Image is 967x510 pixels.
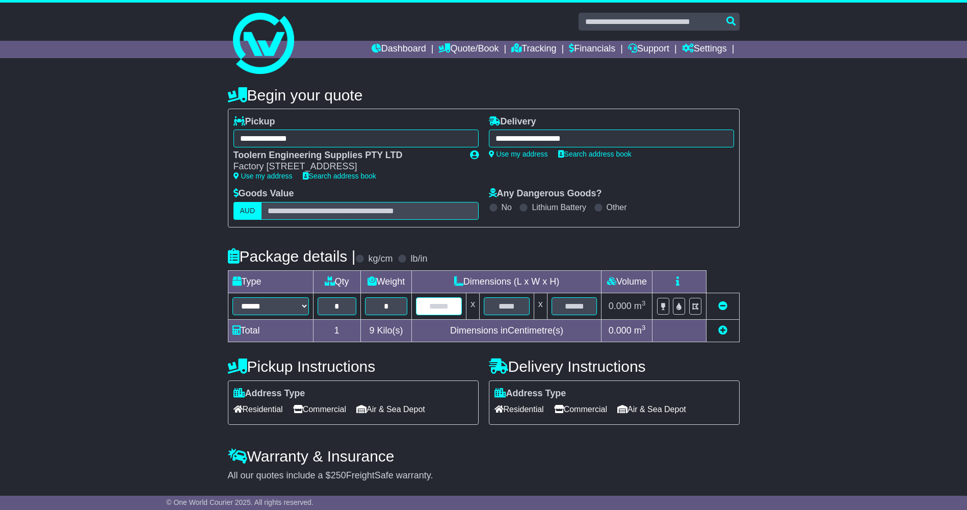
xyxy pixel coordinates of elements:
label: Pickup [233,116,275,127]
td: 1 [313,319,360,342]
a: Dashboard [372,41,426,58]
h4: Package details | [228,248,356,265]
span: m [634,301,646,311]
a: Add new item [718,325,727,336]
td: Kilo(s) [360,319,412,342]
td: Dimensions in Centimetre(s) [412,319,602,342]
td: x [466,293,480,319]
label: Address Type [494,388,566,399]
span: © One World Courier 2025. All rights reserved. [166,498,313,506]
label: Address Type [233,388,305,399]
span: 0.000 [609,301,632,311]
label: AUD [233,202,262,220]
label: lb/in [410,253,427,265]
td: Type [228,270,313,293]
h4: Warranty & Insurance [228,448,740,465]
td: Weight [360,270,412,293]
label: Goods Value [233,188,294,199]
a: Use my address [233,172,293,180]
div: Toolern Engineering Supplies PTY LTD [233,150,460,161]
td: Volume [602,270,652,293]
span: Commercial [293,401,346,417]
a: Quote/Book [438,41,499,58]
td: Dimensions (L x W x H) [412,270,602,293]
td: Total [228,319,313,342]
h4: Delivery Instructions [489,358,740,375]
span: Residential [233,401,283,417]
label: kg/cm [368,253,393,265]
a: Tracking [511,41,556,58]
a: Support [628,41,669,58]
h4: Pickup Instructions [228,358,479,375]
span: m [634,325,646,336]
label: Any Dangerous Goods? [489,188,602,199]
div: Factory [STREET_ADDRESS] [233,161,460,172]
a: Financials [569,41,615,58]
label: Delivery [489,116,536,127]
span: 250 [331,470,346,480]
h4: Begin your quote [228,87,740,104]
a: Use my address [489,150,548,158]
a: Settings [682,41,727,58]
span: 9 [369,325,374,336]
td: x [534,293,547,319]
label: No [502,202,512,212]
span: Air & Sea Depot [617,401,686,417]
label: Lithium Battery [532,202,586,212]
span: 0.000 [609,325,632,336]
span: Commercial [554,401,607,417]
span: Air & Sea Depot [356,401,425,417]
label: Other [607,202,627,212]
div: All our quotes include a $ FreightSafe warranty. [228,470,740,481]
td: Qty [313,270,360,293]
sup: 3 [642,299,646,307]
span: Residential [494,401,544,417]
a: Search address book [303,172,376,180]
a: Remove this item [718,301,727,311]
a: Search address book [558,150,632,158]
sup: 3 [642,324,646,331]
